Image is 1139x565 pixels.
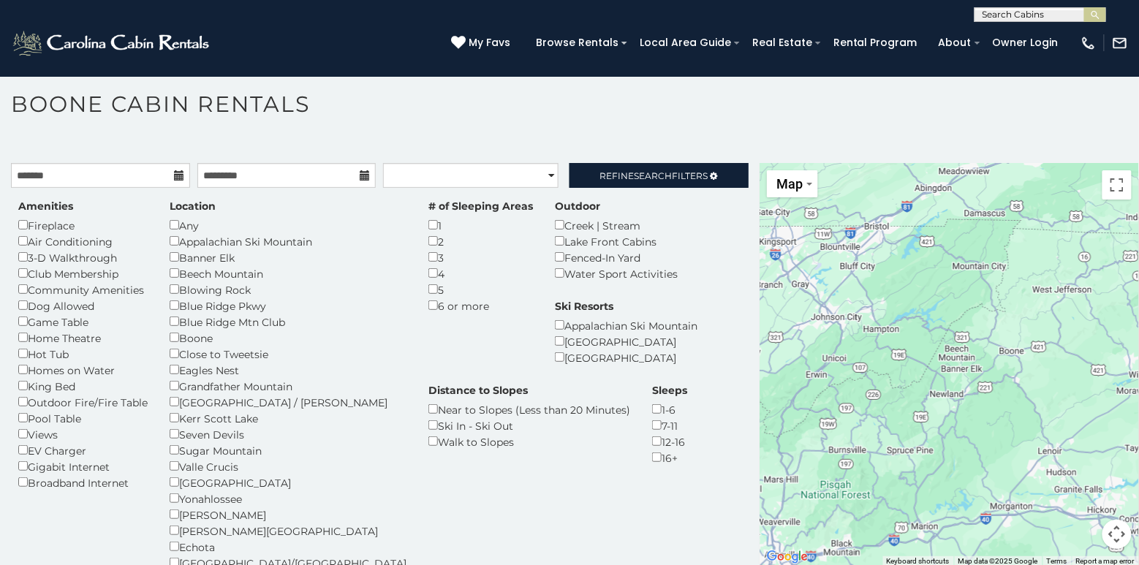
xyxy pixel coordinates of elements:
[555,299,613,314] label: Ski Resorts
[170,490,406,507] div: Yonahlossee
[555,349,697,365] div: [GEOGRAPHIC_DATA]
[529,31,626,54] a: Browse Rentals
[170,394,406,410] div: [GEOGRAPHIC_DATA] / [PERSON_NAME]
[170,346,406,362] div: Close to Tweetsie
[1047,557,1067,565] a: Terms
[600,170,708,181] span: Refine Filters
[555,317,697,333] div: Appalachian Ski Mountain
[958,557,1038,565] span: Map data ©2025 Google
[652,417,687,433] div: 7-11
[18,410,148,426] div: Pool Table
[18,378,148,394] div: King Bed
[170,523,406,539] div: [PERSON_NAME][GEOGRAPHIC_DATA]
[170,507,406,523] div: [PERSON_NAME]
[652,401,687,417] div: 1-6
[170,378,406,394] div: Grandfather Mountain
[428,233,533,249] div: 2
[170,314,406,330] div: Blue Ridge Mtn Club
[428,297,533,314] div: 6 or more
[555,217,678,233] div: Creek | Stream
[18,297,148,314] div: Dog Allowed
[428,265,533,281] div: 4
[451,35,514,51] a: My Favs
[555,333,697,349] div: [GEOGRAPHIC_DATA]
[18,314,148,330] div: Game Table
[170,442,406,458] div: Sugar Mountain
[652,450,687,466] div: 16+
[170,330,406,346] div: Boone
[170,281,406,297] div: Blowing Rock
[555,233,678,249] div: Lake Front Cabins
[18,330,148,346] div: Home Theatre
[170,265,406,281] div: Beech Mountain
[555,199,600,213] label: Outdoor
[170,199,216,213] label: Location
[469,35,510,50] span: My Favs
[11,29,213,58] img: White-1-2.png
[18,346,148,362] div: Hot Tub
[170,233,406,249] div: Appalachian Ski Mountain
[767,170,818,197] button: Change map style
[18,281,148,297] div: Community Amenities
[428,383,528,398] label: Distance to Slopes
[569,163,749,188] a: RefineSearchFilters
[1081,35,1097,51] img: phone-regular-white.png
[428,199,533,213] label: # of Sleeping Areas
[170,410,406,426] div: Kerr Scott Lake
[428,433,630,450] div: Walk to Slopes
[826,31,925,54] a: Rental Program
[1076,557,1135,565] a: Report a map error
[985,31,1066,54] a: Owner Login
[18,265,148,281] div: Club Membership
[428,217,533,233] div: 1
[170,426,406,442] div: Seven Devils
[1102,520,1132,549] button: Map camera controls
[18,394,148,410] div: Outdoor Fire/Fire Table
[170,539,406,555] div: Echota
[18,217,148,233] div: Fireplace
[170,458,406,474] div: Valle Crucis
[18,233,148,249] div: Air Conditioning
[777,176,803,192] span: Map
[1102,170,1132,200] button: Toggle fullscreen view
[18,458,148,474] div: Gigabit Internet
[170,297,406,314] div: Blue Ridge Pkwy
[652,433,687,450] div: 12-16
[170,362,406,378] div: Eagles Nest
[18,474,148,490] div: Broadband Internet
[555,265,678,281] div: Water Sport Activities
[170,474,406,490] div: [GEOGRAPHIC_DATA]
[170,217,406,233] div: Any
[428,249,533,265] div: 3
[652,383,687,398] label: Sleeps
[428,281,533,297] div: 5
[170,249,406,265] div: Banner Elk
[428,401,630,417] div: Near to Slopes (Less than 20 Minutes)
[18,199,73,213] label: Amenities
[18,442,148,458] div: EV Charger
[632,31,738,54] a: Local Area Guide
[555,249,678,265] div: Fenced-In Yard
[745,31,820,54] a: Real Estate
[18,362,148,378] div: Homes on Water
[18,249,148,265] div: 3-D Walkthrough
[1112,35,1128,51] img: mail-regular-white.png
[428,417,630,433] div: Ski In - Ski Out
[931,31,979,54] a: About
[18,426,148,442] div: Views
[635,170,673,181] span: Search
